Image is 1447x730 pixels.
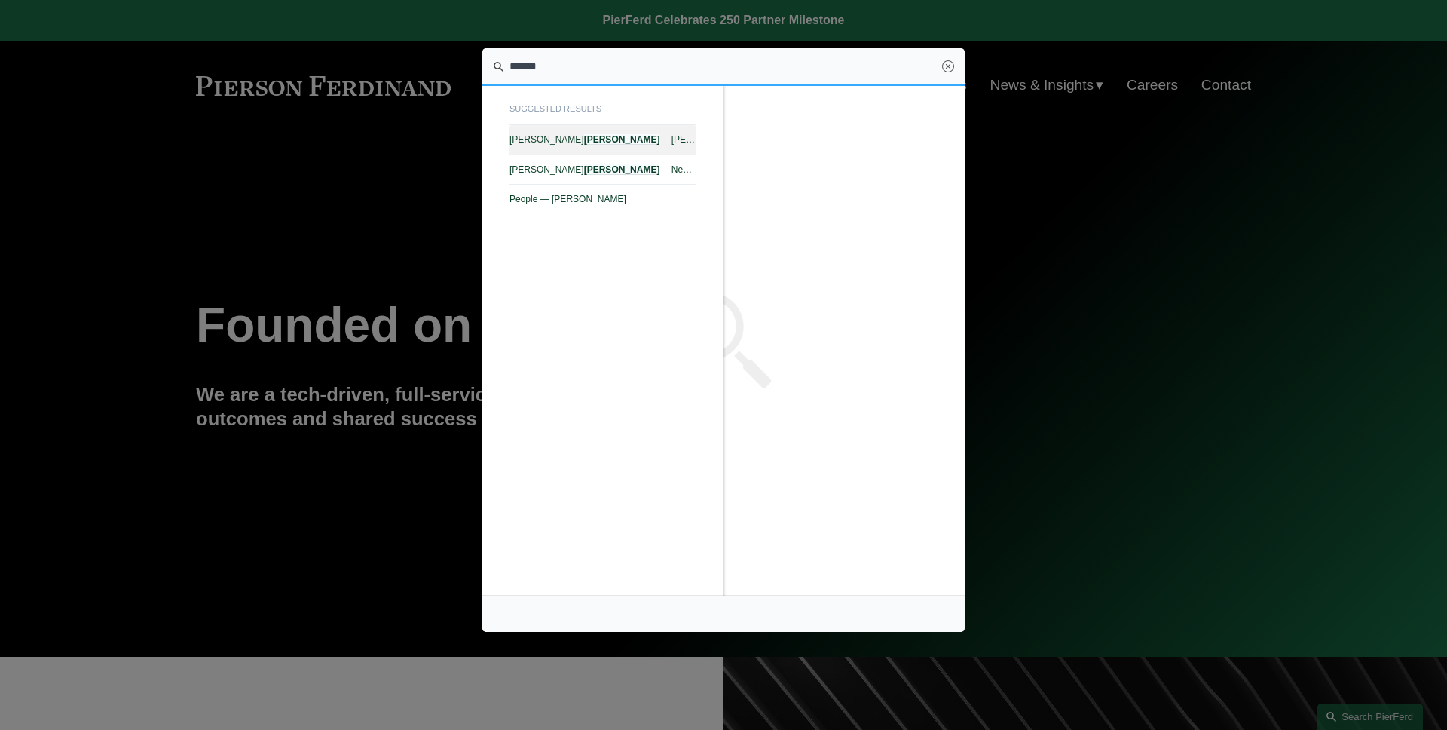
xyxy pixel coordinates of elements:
em: [PERSON_NAME] [584,164,660,175]
a: [PERSON_NAME][PERSON_NAME]— News & Events — [PERSON_NAME] [509,155,696,185]
span: suggested results [509,100,696,125]
a: People — [PERSON_NAME] [509,185,696,213]
span: [PERSON_NAME] — News & Events — [PERSON_NAME] [509,164,696,175]
a: [PERSON_NAME][PERSON_NAME]— [PERSON_NAME] [509,125,696,155]
em: [PERSON_NAME] [584,134,660,145]
a: Close [942,60,954,72]
span: [PERSON_NAME] — [PERSON_NAME] [509,134,696,145]
input: Search this site [482,48,965,86]
span: People — [PERSON_NAME] [509,194,696,204]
